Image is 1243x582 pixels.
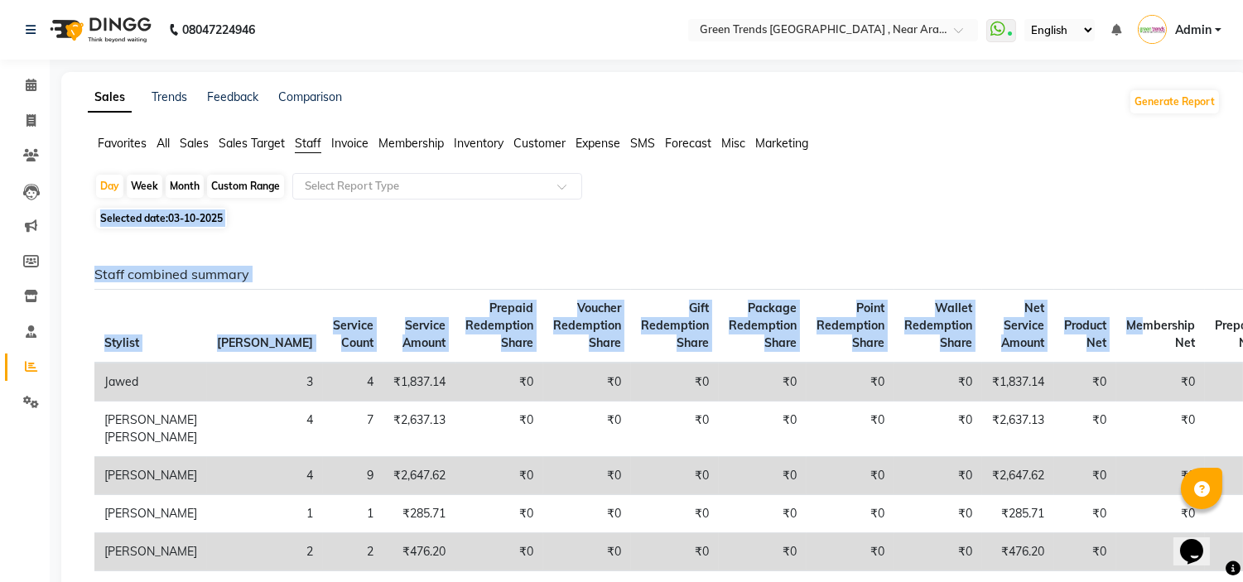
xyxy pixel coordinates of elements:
[152,89,187,104] a: Trends
[729,301,797,350] span: Package Redemption Share
[323,533,383,571] td: 2
[894,402,982,457] td: ₹0
[278,89,342,104] a: Comparison
[465,301,533,350] span: Prepaid Redemption Share
[631,402,719,457] td: ₹0
[323,363,383,402] td: 4
[94,495,207,533] td: [PERSON_NAME]
[1116,457,1205,495] td: ₹0
[1126,318,1195,350] span: Membership Net
[333,318,373,350] span: Service Count
[454,136,503,151] span: Inventory
[1130,90,1219,113] button: Generate Report
[217,335,313,350] span: [PERSON_NAME]
[42,7,156,53] img: logo
[894,533,982,571] td: ₹0
[1116,402,1205,457] td: ₹0
[207,457,323,495] td: 4
[894,495,982,533] td: ₹0
[383,402,455,457] td: ₹2,637.13
[207,175,284,198] div: Custom Range
[982,363,1054,402] td: ₹1,837.14
[719,457,807,495] td: ₹0
[755,136,808,151] span: Marketing
[894,457,982,495] td: ₹0
[1116,363,1205,402] td: ₹0
[721,136,745,151] span: Misc
[719,495,807,533] td: ₹0
[1116,495,1205,533] td: ₹0
[331,136,369,151] span: Invoice
[1138,15,1167,44] img: Admin
[1175,22,1212,39] span: Admin
[807,363,894,402] td: ₹0
[383,495,455,533] td: ₹285.71
[1173,516,1226,565] iframe: chat widget
[455,457,543,495] td: ₹0
[207,363,323,402] td: 3
[1054,363,1116,402] td: ₹0
[94,533,207,571] td: [PERSON_NAME]
[96,208,227,228] span: Selected date:
[543,533,631,571] td: ₹0
[807,533,894,571] td: ₹0
[1001,301,1044,350] span: Net Service Amount
[641,301,709,350] span: Gift Redemption Share
[455,495,543,533] td: ₹0
[182,7,255,53] b: 08047224946
[807,457,894,495] td: ₹0
[180,136,209,151] span: Sales
[383,533,455,571] td: ₹476.20
[323,457,383,495] td: 9
[576,136,620,151] span: Expense
[553,301,621,350] span: Voucher Redemption Share
[665,136,711,151] span: Forecast
[127,175,162,198] div: Week
[157,136,170,151] span: All
[543,495,631,533] td: ₹0
[455,363,543,402] td: ₹0
[631,495,719,533] td: ₹0
[719,533,807,571] td: ₹0
[631,457,719,495] td: ₹0
[904,301,972,350] span: Wallet Redemption Share
[207,402,323,457] td: 4
[207,495,323,533] td: 1
[630,136,655,151] span: SMS
[1054,402,1116,457] td: ₹0
[455,402,543,457] td: ₹0
[455,533,543,571] td: ₹0
[207,89,258,104] a: Feedback
[807,495,894,533] td: ₹0
[543,402,631,457] td: ₹0
[383,363,455,402] td: ₹1,837.14
[982,533,1054,571] td: ₹476.20
[98,136,147,151] span: Favorites
[543,457,631,495] td: ₹0
[543,363,631,402] td: ₹0
[817,301,884,350] span: Point Redemption Share
[94,402,207,457] td: [PERSON_NAME] [PERSON_NAME]
[88,83,132,113] a: Sales
[207,533,323,571] td: 2
[168,212,223,224] span: 03-10-2025
[295,136,321,151] span: Staff
[631,533,719,571] td: ₹0
[1054,457,1116,495] td: ₹0
[323,402,383,457] td: 7
[104,335,139,350] span: Stylist
[96,175,123,198] div: Day
[719,363,807,402] td: ₹0
[383,457,455,495] td: ₹2,647.62
[982,402,1054,457] td: ₹2,637.13
[513,136,566,151] span: Customer
[719,402,807,457] td: ₹0
[982,457,1054,495] td: ₹2,647.62
[807,402,894,457] td: ₹0
[219,136,285,151] span: Sales Target
[94,363,207,402] td: Jawed
[378,136,444,151] span: Membership
[1054,495,1116,533] td: ₹0
[1054,533,1116,571] td: ₹0
[982,495,1054,533] td: ₹285.71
